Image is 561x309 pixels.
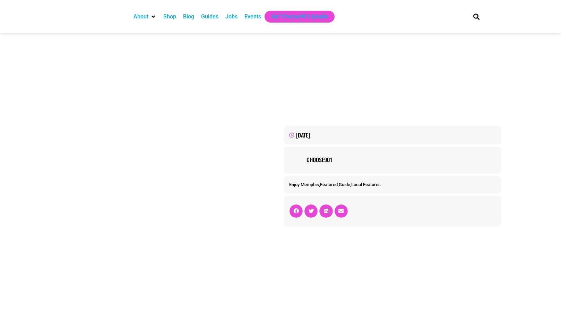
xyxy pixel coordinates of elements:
[244,12,261,21] a: Events
[289,152,303,166] img: Picture of Choose901
[271,12,328,21] a: Get Choose901 Emails
[307,156,496,164] a: Choose901
[163,12,176,21] a: Shop
[289,182,319,187] a: Enjoy Memphis
[335,204,348,218] div: Share on email
[320,182,338,187] a: Featured
[319,204,333,218] div: Share on linkedin
[225,12,238,21] a: Jobs
[201,12,218,21] a: Guides
[351,182,381,187] a: Local Features
[304,204,318,218] div: Share on twitter
[339,182,350,187] a: Guide
[296,131,310,139] time: [DATE]
[290,204,303,218] div: Share on facebook
[133,12,148,21] a: About
[130,11,461,23] nav: Main nav
[183,12,194,21] a: Blog
[471,11,482,22] div: Search
[130,11,160,23] div: About
[289,182,381,187] span: , , ,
